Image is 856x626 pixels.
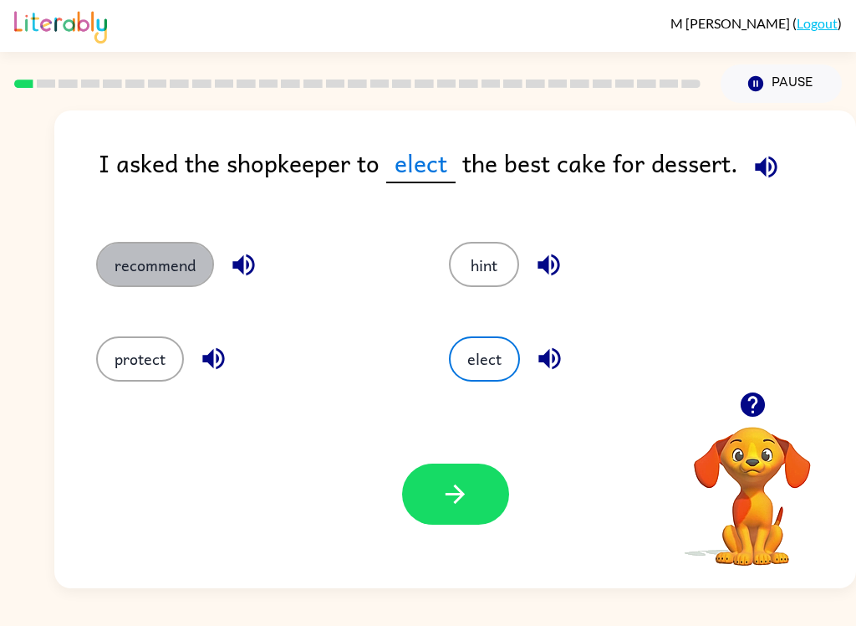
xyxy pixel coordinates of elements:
video: Your browser must support playing .mp4 files to use Literably. Please try using another browser. [669,401,836,568]
span: elect [386,144,456,183]
div: I asked the shopkeeper to the best cake for dessert. [99,144,856,208]
button: Pause [721,64,842,103]
img: Literably [14,7,107,44]
button: hint [449,242,519,287]
button: recommend [96,242,214,287]
a: Logout [797,15,838,31]
button: elect [449,336,520,382]
button: protect [96,336,184,382]
div: ( ) [670,15,842,31]
span: M [PERSON_NAME] [670,15,792,31]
